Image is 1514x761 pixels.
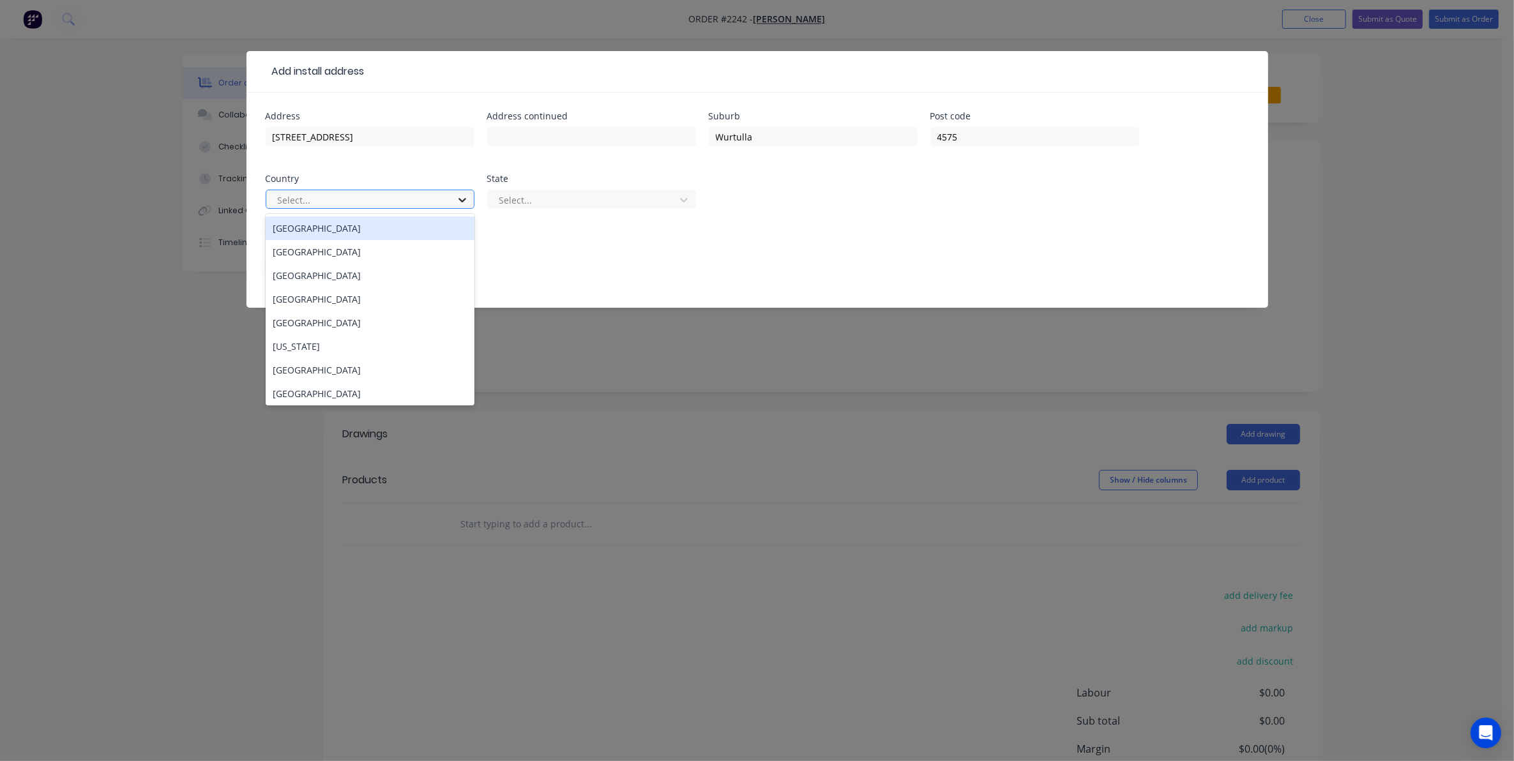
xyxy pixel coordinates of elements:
div: [GEOGRAPHIC_DATA] [266,240,474,264]
div: Address continued [487,112,696,121]
div: Country [266,174,474,183]
div: Post code [930,112,1139,121]
div: [GEOGRAPHIC_DATA] [266,382,474,405]
div: [US_STATE] [266,335,474,358]
div: Address [266,112,474,121]
div: Suburb [709,112,918,121]
div: [GEOGRAPHIC_DATA] [266,287,474,311]
div: Open Intercom Messenger [1471,718,1501,748]
div: [GEOGRAPHIC_DATA] [266,311,474,335]
div: [GEOGRAPHIC_DATA] [266,216,474,240]
div: [GEOGRAPHIC_DATA] [266,264,474,287]
div: [GEOGRAPHIC_DATA] [266,358,474,382]
div: Add install address [266,64,365,79]
div: State [487,174,696,183]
